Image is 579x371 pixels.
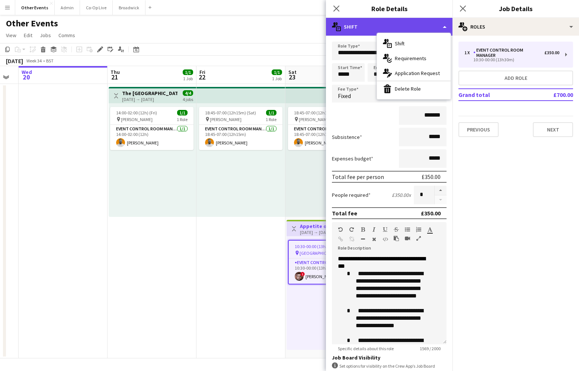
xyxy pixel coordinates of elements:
[55,30,78,40] a: Comms
[80,0,113,15] button: Co-Op Live
[394,235,399,241] button: Paste as plain text
[116,110,157,115] span: 14:00-02:00 (12h) (Fri)
[288,125,371,150] app-card-role: Event Control Room Manager1/118:45-07:00 (12h15m)[PERSON_NAME]
[326,18,452,36] div: Shift
[416,235,421,241] button: Fullscreen
[452,18,579,36] div: Roles
[25,58,43,64] span: Week 34
[458,122,499,137] button: Previous
[544,50,559,55] div: £350.00
[473,48,544,58] div: Event Control Room Manager
[332,173,384,180] div: Total fee per person
[21,30,35,40] a: Edit
[266,110,276,115] span: 1/1
[210,117,241,122] span: [PERSON_NAME]
[377,81,451,96] div: Delete Role
[300,223,353,230] h3: Appetite on the Farm
[464,50,473,55] div: 1 x
[266,117,276,122] span: 1 Role
[383,236,388,242] button: HTML Code
[177,117,188,122] span: 1 Role
[121,117,153,122] span: [PERSON_NAME]
[300,272,305,276] span: !
[46,58,54,64] div: BST
[199,107,282,150] app-job-card: 18:45-07:00 (12h15m) (Sat)1/1 [PERSON_NAME]1 RoleEvent Control Room Manager1/118:45-07:00 (12h15m...
[464,58,559,62] div: 10:30-00:00 (13h30m)
[377,51,451,66] div: Requirements
[272,76,282,81] div: 1 Job
[452,4,579,13] h3: Job Details
[183,90,193,96] span: 4/4
[40,32,51,39] span: Jobs
[299,117,330,122] span: [PERSON_NAME]
[422,173,441,180] div: £350.00
[332,192,371,198] label: People required
[289,258,371,284] app-card-role: Event Control Room Manager1/110:30-00:00 (13h30m)![PERSON_NAME]
[122,90,177,97] h3: The [GEOGRAPHIC_DATA]
[177,110,188,115] span: 1/1
[6,57,23,65] div: [DATE]
[22,69,32,75] span: Wed
[332,134,362,140] label: Subsistence
[394,227,399,232] button: Strikethrough
[377,36,451,51] div: Shift
[199,125,282,150] app-card-role: Event Control Room Manager1/118:45-07:00 (12h15m)[PERSON_NAME]
[414,346,447,351] span: 1569 / 2000
[371,227,377,232] button: Italic
[332,346,400,351] span: Specific details about this role
[435,186,447,195] button: Increase
[183,69,193,75] span: 1/1
[332,155,373,162] label: Expenses budget
[332,362,447,370] div: Set options for visibility on the Crew App’s Job Board
[272,69,282,75] span: 1/1
[427,227,432,232] button: Text Color
[58,32,75,39] span: Comms
[300,230,353,235] div: [DATE] → [DATE]
[295,244,347,249] span: 10:30-00:00 (13h30m) (Sun)
[288,240,371,284] app-job-card: 10:30-00:00 (13h30m) (Sun)1/1 [GEOGRAPHIC_DATA]1 RoleEvent Control Room Manager1/110:30-00:00 (13...
[458,71,573,85] button: Add role
[205,110,256,115] span: 18:45-07:00 (12h15m) (Sat)
[294,110,346,115] span: 18:45-07:00 (12h15m) (Sun)
[183,96,193,102] div: 4 jobs
[55,0,80,15] button: Admin
[6,32,16,39] span: View
[122,97,177,102] div: [DATE] → [DATE]
[332,209,357,217] div: Total fee
[405,235,410,241] button: Insert video
[37,30,54,40] a: Jobs
[288,69,297,75] span: Sat
[392,192,411,198] div: £350.00 x
[6,18,58,29] h1: Other Events
[349,227,354,232] button: Redo
[383,227,388,232] button: Underline
[405,227,410,232] button: Unordered List
[288,107,371,150] app-job-card: 18:45-07:00 (12h15m) (Sun)1/1 [PERSON_NAME]1 RoleEvent Control Room Manager1/118:45-07:00 (12h15m...
[287,73,297,81] span: 23
[338,92,351,100] span: Fixed
[3,30,19,40] a: View
[533,122,573,137] button: Next
[111,69,120,75] span: Thu
[360,227,365,232] button: Bold
[371,236,377,242] button: Clear Formatting
[199,69,205,75] span: Fri
[198,73,205,81] span: 22
[377,66,451,81] div: Application Request
[300,250,340,256] span: [GEOGRAPHIC_DATA]
[332,354,447,361] h3: Job Board Visibility
[113,0,145,15] button: Broadwick
[529,89,573,101] td: £700.00
[416,227,421,232] button: Ordered List
[338,227,343,232] button: Undo
[458,89,529,101] td: Grand total
[109,73,120,81] span: 21
[421,209,441,217] div: £350.00
[326,4,452,13] h3: Role Details
[24,32,32,39] span: Edit
[110,107,193,150] app-job-card: 14:00-02:00 (12h) (Fri)1/1 [PERSON_NAME]1 RoleEvent Control Room Manager1/114:00-02:00 (12h)[PERS...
